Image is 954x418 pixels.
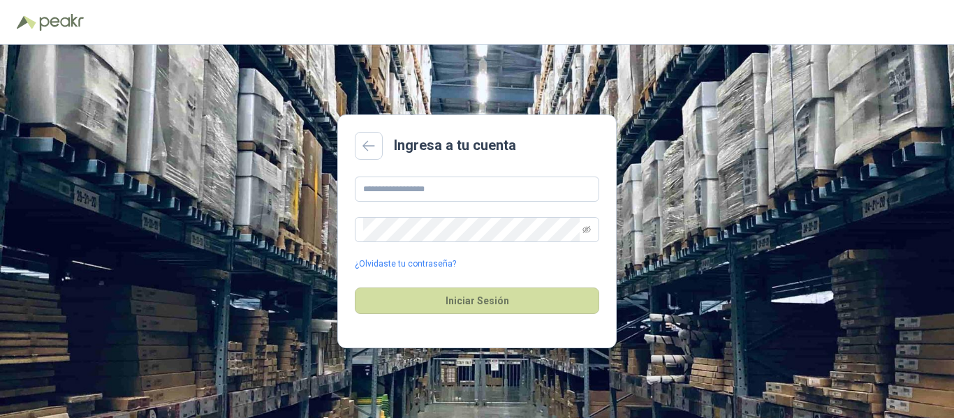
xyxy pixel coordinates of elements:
span: eye-invisible [582,225,591,234]
h2: Ingresa a tu cuenta [394,135,516,156]
img: Logo [17,15,36,29]
img: Peakr [39,14,84,31]
button: Iniciar Sesión [355,288,599,314]
a: ¿Olvidaste tu contraseña? [355,257,456,271]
